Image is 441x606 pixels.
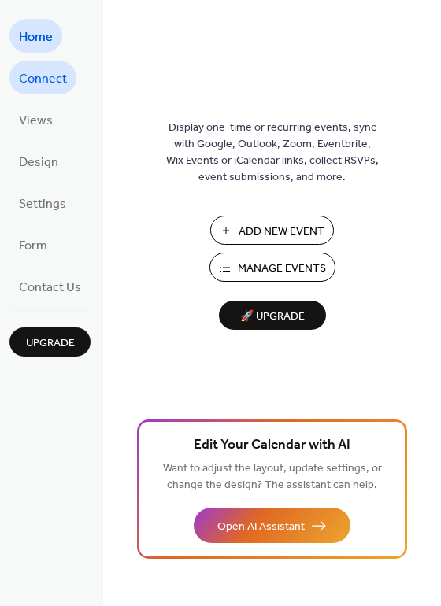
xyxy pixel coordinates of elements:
[239,224,324,240] span: Add New Event
[228,306,317,327] span: 🚀 Upgrade
[219,301,326,330] button: 🚀 Upgrade
[19,67,67,91] span: Connect
[9,144,68,178] a: Design
[194,434,350,456] span: Edit Your Calendar with AI
[166,120,379,186] span: Display one-time or recurring events, sync with Google, Outlook, Zoom, Eventbrite, Wix Events or ...
[9,269,91,303] a: Contact Us
[9,61,76,94] a: Connect
[217,519,305,535] span: Open AI Assistant
[19,25,53,50] span: Home
[26,335,75,352] span: Upgrade
[19,150,58,175] span: Design
[19,275,81,300] span: Contact Us
[9,227,57,261] a: Form
[19,192,66,216] span: Settings
[19,234,47,258] span: Form
[9,102,62,136] a: Views
[238,261,326,277] span: Manage Events
[9,19,62,53] a: Home
[9,186,76,220] a: Settings
[19,109,53,133] span: Views
[210,216,334,245] button: Add New Event
[163,458,382,496] span: Want to adjust the layout, update settings, or change the design? The assistant can help.
[194,508,350,543] button: Open AI Assistant
[9,327,91,357] button: Upgrade
[209,253,335,282] button: Manage Events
